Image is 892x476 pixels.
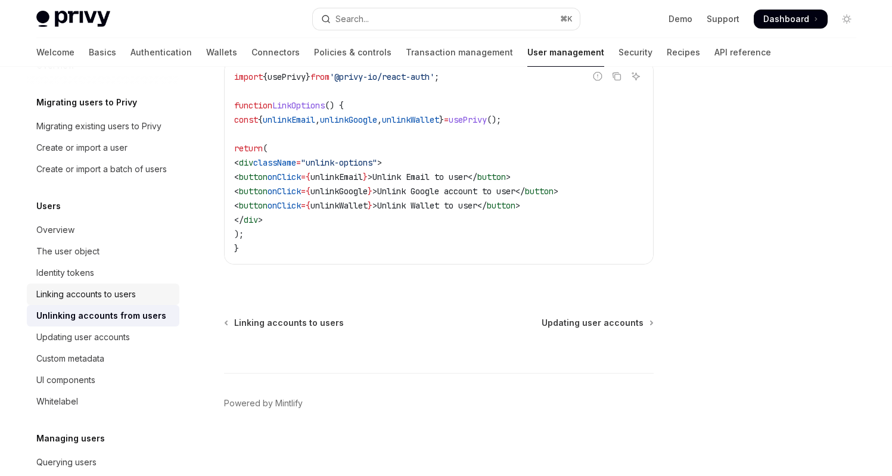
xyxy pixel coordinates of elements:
a: API reference [714,38,771,67]
a: Dashboard [754,10,828,29]
span: { [306,186,310,197]
a: Basics [89,38,116,67]
span: { [306,200,310,211]
span: </ [515,186,525,197]
span: '@privy-io/react-auth' [330,71,434,82]
span: > [506,172,511,182]
span: </ [477,200,487,211]
span: } [368,200,372,211]
span: > [377,157,382,168]
span: div [239,157,253,168]
a: User management [527,38,604,67]
span: button [477,172,506,182]
span: return [234,143,263,154]
h5: Users [36,199,61,213]
span: < [234,157,239,168]
a: Support [707,13,739,25]
span: button [525,186,554,197]
span: > [368,172,372,182]
div: Updating user accounts [36,330,130,344]
span: > [372,186,377,197]
a: Linking accounts to users [225,317,344,329]
a: Welcome [36,38,74,67]
div: Unlinking accounts from users [36,309,166,323]
span: LinkOptions [272,100,325,111]
span: , [377,114,382,125]
span: button [239,172,268,182]
span: > [258,214,263,225]
span: = [301,200,306,211]
span: , [315,114,320,125]
img: light logo [36,11,110,27]
span: import [234,71,263,82]
div: Create or import a user [36,141,128,155]
span: () { [325,100,344,111]
div: Whitelabel [36,394,78,409]
span: ; [434,71,439,82]
div: UI components [36,373,95,387]
span: unlinkEmail [310,172,363,182]
span: onClick [268,186,301,197]
span: } [306,71,310,82]
a: Policies & controls [314,38,391,67]
span: ⌘ K [560,14,573,24]
a: UI components [27,369,179,391]
span: Unlink Google account to user [377,186,515,197]
span: ); [234,229,244,239]
a: Overview [27,219,179,241]
span: } [368,186,372,197]
a: Whitelabel [27,391,179,412]
span: Linking accounts to users [234,317,344,329]
div: Querying users [36,455,97,469]
span: < [234,200,239,211]
span: } [439,114,444,125]
span: </ [234,214,244,225]
span: unlinkGoogle [320,114,377,125]
a: Wallets [206,38,237,67]
span: = [444,114,449,125]
span: unlinkGoogle [310,186,368,197]
span: < [234,172,239,182]
span: from [310,71,330,82]
span: div [244,214,258,225]
button: Copy the contents from the code block [609,69,624,84]
div: Identity tokens [36,266,94,280]
span: usePrivy [449,114,487,125]
span: onClick [268,172,301,182]
span: const [234,114,258,125]
div: Custom metadata [36,351,104,366]
a: Authentication [130,38,192,67]
span: button [239,200,268,211]
div: Overview [36,223,74,237]
a: Updating user accounts [542,317,652,329]
span: unlinkWallet [382,114,439,125]
div: The user object [36,244,100,259]
div: Search... [335,12,369,26]
span: { [263,71,268,82]
span: button [239,186,268,197]
div: Create or import a batch of users [36,162,167,176]
h5: Managing users [36,431,105,446]
button: Ask AI [628,69,644,84]
a: Updating user accounts [27,326,179,348]
a: Create or import a user [27,137,179,158]
span: } [363,172,368,182]
a: Linking accounts to users [27,284,179,305]
span: > [372,200,377,211]
a: Powered by Mintlify [224,397,303,409]
span: Unlink Email to user [372,172,468,182]
a: Demo [669,13,692,25]
button: Toggle dark mode [837,10,856,29]
h5: Migrating users to Privy [36,95,137,110]
span: className [253,157,296,168]
span: = [301,172,306,182]
span: unlinkEmail [263,114,315,125]
span: = [296,157,301,168]
a: Unlinking accounts from users [27,305,179,326]
a: Security [619,38,652,67]
span: Updating user accounts [542,317,644,329]
a: The user object [27,241,179,262]
span: button [487,200,515,211]
div: Linking accounts to users [36,287,136,301]
span: > [515,200,520,211]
